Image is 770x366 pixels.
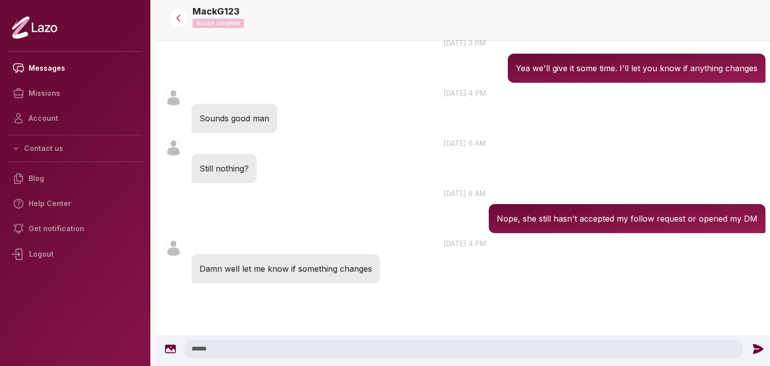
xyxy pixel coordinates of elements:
[192,19,244,28] p: Mission completed
[8,139,142,157] button: Contact us
[8,81,142,106] a: Missions
[497,212,757,225] p: Nope, she still hasn't accepted my follow request or opened my DM
[8,216,142,241] a: Get notification
[8,56,142,81] a: Messages
[516,62,757,75] p: Yea we'll give it some time. I'll let you know if anything changes
[192,5,240,19] p: MackG123
[8,191,142,216] a: Help Center
[200,112,269,125] p: Sounds good man
[8,106,142,131] a: Account
[8,166,142,191] a: Blog
[200,162,249,175] p: Still nothing?
[200,262,372,275] p: Damn well let me know if something changes
[8,241,142,267] div: Logout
